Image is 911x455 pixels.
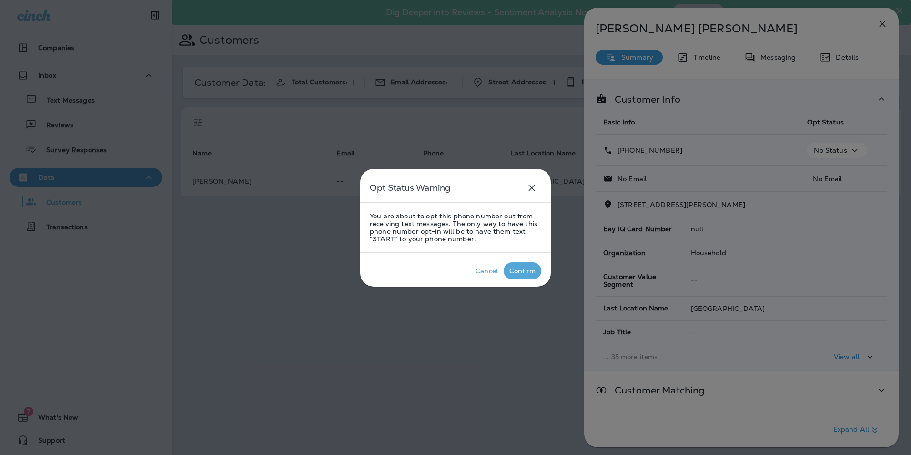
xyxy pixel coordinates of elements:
div: Confirm [509,267,536,275]
button: Cancel [470,262,504,279]
div: Cancel [476,267,498,275]
p: You are about to opt this phone number out from receiving text messages. The only way to have thi... [370,212,541,243]
button: Confirm [504,262,541,279]
button: close [522,178,541,197]
h5: Opt Status Warning [370,180,450,196]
